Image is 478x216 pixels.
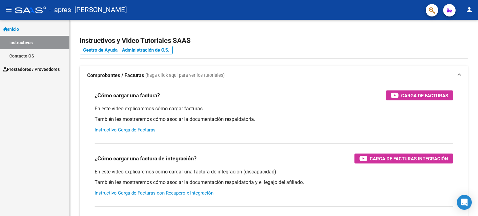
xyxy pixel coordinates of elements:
a: Instructivo Carga de Facturas con Recupero x Integración [95,190,213,196]
button: Carga de Facturas Integración [354,154,453,163]
span: Prestadores / Proveedores [3,66,60,73]
span: Inicio [3,26,19,33]
h3: ¿Cómo cargar una factura? [95,91,160,100]
span: - apres [49,3,71,17]
button: Carga de Facturas [386,90,453,100]
h3: ¿Cómo cargar una factura de integración? [95,154,197,163]
div: Open Intercom Messenger [457,195,472,210]
span: - [PERSON_NAME] [71,3,127,17]
span: Carga de Facturas [401,92,448,99]
mat-expansion-panel-header: Comprobantes / Facturas (haga click aquí para ver los tutoriales) [80,66,468,85]
strong: Comprobantes / Facturas [87,72,144,79]
p: En este video explicaremos cómo cargar facturas. [95,105,453,112]
mat-icon: person [466,6,473,13]
a: Centro de Ayuda - Administración de O.S. [80,46,173,54]
mat-icon: menu [5,6,12,13]
a: Instructivo Carga de Facturas [95,127,156,133]
h2: Instructivos y Video Tutoriales SAAS [80,35,468,47]
span: Carga de Facturas Integración [370,155,448,163]
p: También les mostraremos cómo asociar la documentación respaldatoria. [95,116,453,123]
span: (haga click aquí para ver los tutoriales) [145,72,225,79]
p: En este video explicaremos cómo cargar una factura de integración (discapacidad). [95,168,453,175]
p: También les mostraremos cómo asociar la documentación respaldatoria y el legajo del afiliado. [95,179,453,186]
